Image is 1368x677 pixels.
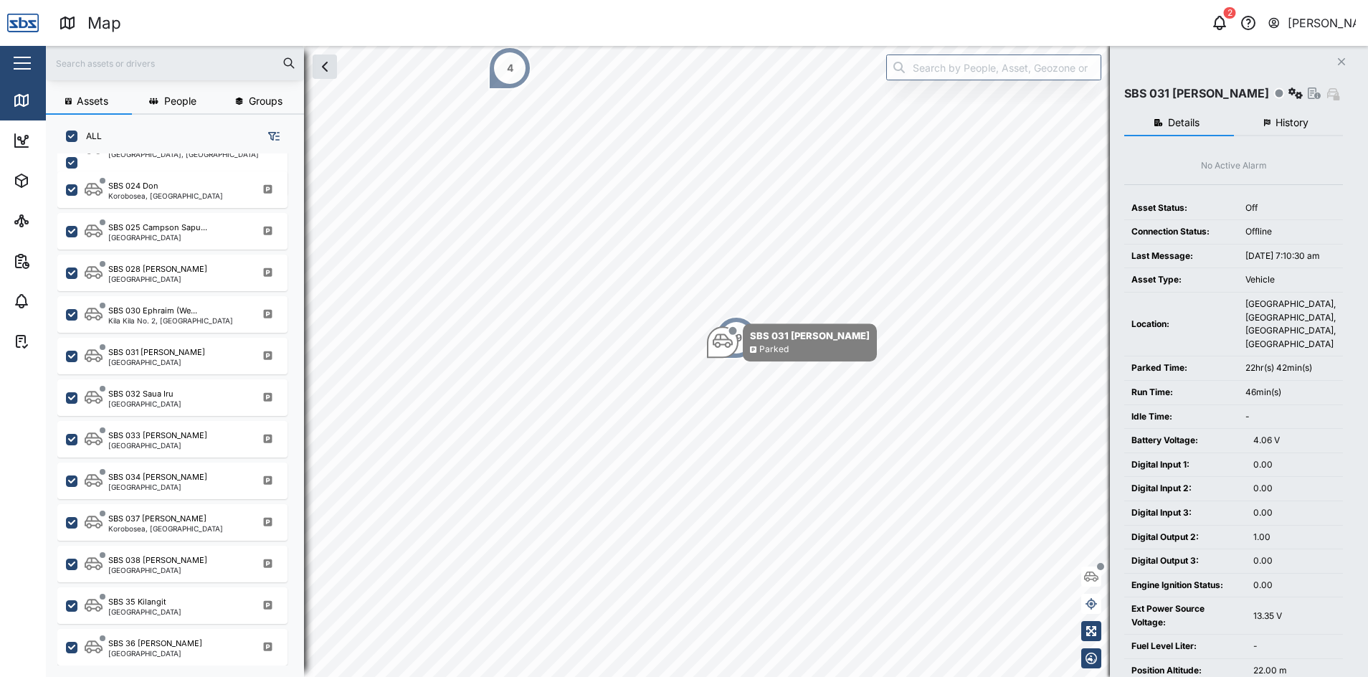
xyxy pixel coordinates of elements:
div: grid [57,153,303,666]
div: Off [1245,202,1336,215]
div: Korobosea, [GEOGRAPHIC_DATA] [108,192,223,199]
div: SBS 025 Campson Sapu... [108,222,207,234]
div: No Active Alarm [1201,159,1267,173]
div: 13.35 V [1253,610,1336,623]
input: Search by People, Asset, Geozone or Place [886,55,1101,80]
div: Run Time: [1131,386,1231,399]
div: Connection Status: [1131,225,1231,239]
div: Dashboard [37,133,102,148]
span: People [164,96,196,106]
div: Fuel Level Liter: [1131,640,1239,653]
div: [GEOGRAPHIC_DATA] [108,442,207,449]
div: Map marker [707,323,877,361]
div: 22hr(s) 42min(s) [1245,361,1336,375]
span: Assets [77,96,108,106]
div: Digital Output 3: [1131,554,1239,568]
div: SBS 031 [PERSON_NAME] [1124,85,1269,103]
div: Engine Ignition Status: [1131,579,1239,592]
div: [GEOGRAPHIC_DATA] [108,275,207,283]
span: Details [1168,118,1200,128]
div: [PERSON_NAME] [1288,14,1357,32]
div: Assets [37,173,82,189]
div: Map marker [715,316,758,359]
div: SBS 033 [PERSON_NAME] [108,430,207,442]
div: Korobosea, [GEOGRAPHIC_DATA] [108,525,223,532]
img: Main Logo [7,7,39,39]
div: Idle Time: [1131,410,1231,424]
span: History [1276,118,1308,128]
div: SBS 35 Kilangit [108,596,166,608]
canvas: Map [46,46,1368,677]
div: Location: [1131,318,1231,331]
div: 4 [507,60,513,76]
div: Digital Input 1: [1131,458,1239,472]
label: ALL [77,131,102,142]
div: Parked Time: [1131,361,1231,375]
div: [GEOGRAPHIC_DATA] [108,359,205,366]
div: - [1253,640,1336,653]
div: 0.00 [1253,458,1336,472]
div: SBS 028 [PERSON_NAME] [108,263,207,275]
div: SBS 024 Don [108,180,158,192]
div: Digital Input 2: [1131,482,1239,496]
div: Battery Voltage: [1131,434,1239,448]
span: Groups [249,96,282,106]
div: Offline [1245,225,1336,239]
div: [GEOGRAPHIC_DATA] [108,567,207,574]
div: 4.06 V [1253,434,1336,448]
div: [GEOGRAPHIC_DATA] [108,650,202,657]
div: SBS 038 [PERSON_NAME] [108,554,207,567]
div: [GEOGRAPHIC_DATA] [108,608,181,615]
div: 0.00 [1253,554,1336,568]
div: Map marker [488,47,531,90]
div: 0.00 [1253,482,1336,496]
div: 0.00 [1253,579,1336,592]
div: Map [37,93,70,108]
div: Map [87,11,121,36]
div: SBS 36 [PERSON_NAME] [108,638,202,650]
div: Parked [759,343,789,356]
div: 46min(s) [1245,386,1336,399]
div: SBS 030 Ephraim (We... [108,305,197,317]
div: SBS 031 [PERSON_NAME] [750,328,870,343]
div: Digital Input 3: [1131,506,1239,520]
div: [GEOGRAPHIC_DATA] [108,400,181,407]
div: SBS 032 Saua Iru [108,388,174,400]
button: [PERSON_NAME] [1267,13,1357,33]
div: [GEOGRAPHIC_DATA] [108,234,207,241]
input: Search assets or drivers [54,52,295,74]
div: [GEOGRAPHIC_DATA], [GEOGRAPHIC_DATA], [GEOGRAPHIC_DATA], [GEOGRAPHIC_DATA] [1245,298,1336,351]
div: Asset Status: [1131,202,1231,215]
div: [GEOGRAPHIC_DATA] [108,483,207,491]
div: 2 [1224,7,1236,19]
div: Sites [37,213,72,229]
div: Ext Power Source Voltage: [1131,602,1239,629]
div: Last Message: [1131,250,1231,263]
div: 1.00 [1253,531,1336,544]
div: [GEOGRAPHIC_DATA], [GEOGRAPHIC_DATA] [108,151,259,158]
div: Tasks [37,333,77,349]
div: SBS 031 [PERSON_NAME] [108,346,205,359]
div: Reports [37,253,86,269]
div: - [1245,410,1336,424]
div: Kila Kila No. 2, [GEOGRAPHIC_DATA] [108,317,233,324]
div: SBS 037 [PERSON_NAME] [108,513,206,525]
div: Asset Type: [1131,273,1231,287]
div: SBS 034 [PERSON_NAME] [108,471,207,483]
div: Vehicle [1245,273,1336,287]
div: 0.00 [1253,506,1336,520]
div: Alarms [37,293,82,309]
div: Digital Output 2: [1131,531,1239,544]
div: [DATE] 7:10:30 am [1245,250,1336,263]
